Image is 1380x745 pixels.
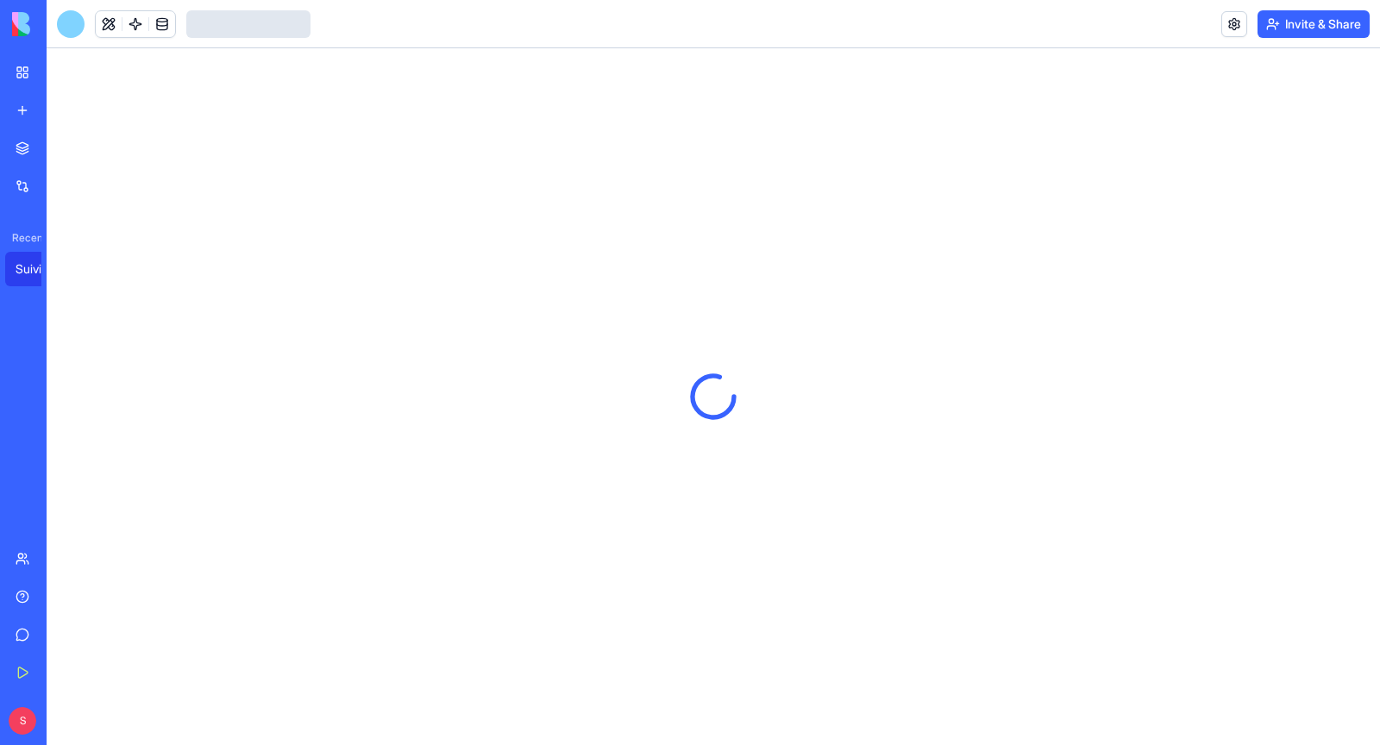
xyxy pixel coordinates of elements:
img: logo [12,12,119,36]
span: S [9,707,36,735]
a: Suivi Interventions Artisans [5,252,74,286]
button: Invite & Share [1258,10,1370,38]
span: Recent [5,231,41,245]
div: Suivi Interventions Artisans [16,260,64,278]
